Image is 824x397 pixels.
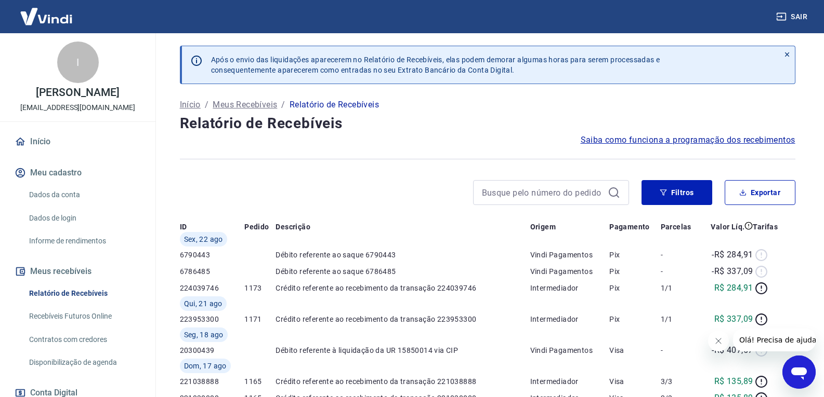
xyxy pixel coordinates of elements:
[530,345,610,355] p: Vindi Pagamentos
[213,99,277,111] a: Meus Recebíveis
[714,282,753,294] p: R$ 284,91
[244,222,269,232] p: Pedido
[661,376,700,387] p: 3/3
[211,54,660,75] p: Após o envio das liquidações aparecerem no Relatório de Recebíveis, elas podem demorar algumas ho...
[609,222,650,232] p: Pagamento
[530,376,610,387] p: Intermediador
[25,230,143,252] a: Informe de rendimentos
[712,249,753,261] p: -R$ 284,91
[276,314,530,324] p: Crédito referente ao recebimento da transação 223953300
[12,260,143,283] button: Meus recebíveis
[25,208,143,229] a: Dados de login
[708,331,729,351] iframe: Fechar mensagem
[711,222,744,232] p: Valor Líq.
[661,266,700,277] p: -
[12,1,80,32] img: Vindi
[180,113,795,134] h4: Relatório de Recebíveis
[661,283,700,293] p: 1/1
[609,314,660,324] p: Pix
[12,161,143,184] button: Meu cadastro
[180,266,245,277] p: 6786485
[581,134,795,146] a: Saiba como funciona a programação dos recebimentos
[180,345,245,355] p: 20300439
[290,99,379,111] p: Relatório de Recebíveis
[661,250,700,260] p: -
[482,185,604,200] input: Busque pelo número do pedido
[276,376,530,387] p: Crédito referente ao recebimento da transação 221038888
[714,375,753,388] p: R$ 135,89
[774,7,812,26] button: Sair
[20,102,135,113] p: [EMAIL_ADDRESS][DOMAIN_NAME]
[712,265,753,278] p: -R$ 337,09
[180,250,245,260] p: 6790443
[276,222,310,232] p: Descrição
[530,250,610,260] p: Vindi Pagamentos
[725,180,795,205] button: Exportar
[184,234,223,244] span: Sex, 22 ago
[530,266,610,277] p: Vindi Pagamentos
[281,99,285,111] p: /
[25,352,143,373] a: Disponibilização de agenda
[661,345,700,355] p: -
[6,7,87,16] span: Olá! Precisa de ajuda?
[180,314,245,324] p: 223953300
[642,180,712,205] button: Filtros
[25,329,143,350] a: Contratos com credores
[184,361,227,371] span: Dom, 17 ago
[753,222,778,232] p: Tarifas
[782,355,816,389] iframe: Botão para abrir a janela de mensagens
[609,283,660,293] p: Pix
[661,314,700,324] p: 1/1
[530,222,556,232] p: Origem
[180,99,201,111] a: Início
[276,345,530,355] p: Débito referente à liquidação da UR 15850014 via CIP
[609,266,660,277] p: Pix
[184,330,224,340] span: Seg, 18 ago
[714,313,753,325] p: R$ 337,09
[36,87,119,98] p: [PERSON_NAME]
[244,314,276,324] p: 1171
[609,250,660,260] p: Pix
[276,283,530,293] p: Crédito referente ao recebimento da transação 224039746
[244,376,276,387] p: 1165
[180,376,245,387] p: 221038888
[57,42,99,83] div: I
[180,283,245,293] p: 224039746
[609,345,660,355] p: Visa
[12,130,143,153] a: Início
[530,314,610,324] p: Intermediador
[733,328,816,351] iframe: Mensagem da empresa
[25,283,143,304] a: Relatório de Recebíveis
[661,222,691,232] p: Parcelas
[180,222,187,232] p: ID
[276,266,530,277] p: Débito referente ao saque 6786485
[25,184,143,206] a: Dados da conta
[205,99,208,111] p: /
[609,376,660,387] p: Visa
[184,298,223,309] span: Qui, 21 ago
[530,283,610,293] p: Intermediador
[244,283,276,293] p: 1173
[25,306,143,327] a: Recebíveis Futuros Online
[276,250,530,260] p: Débito referente ao saque 6790443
